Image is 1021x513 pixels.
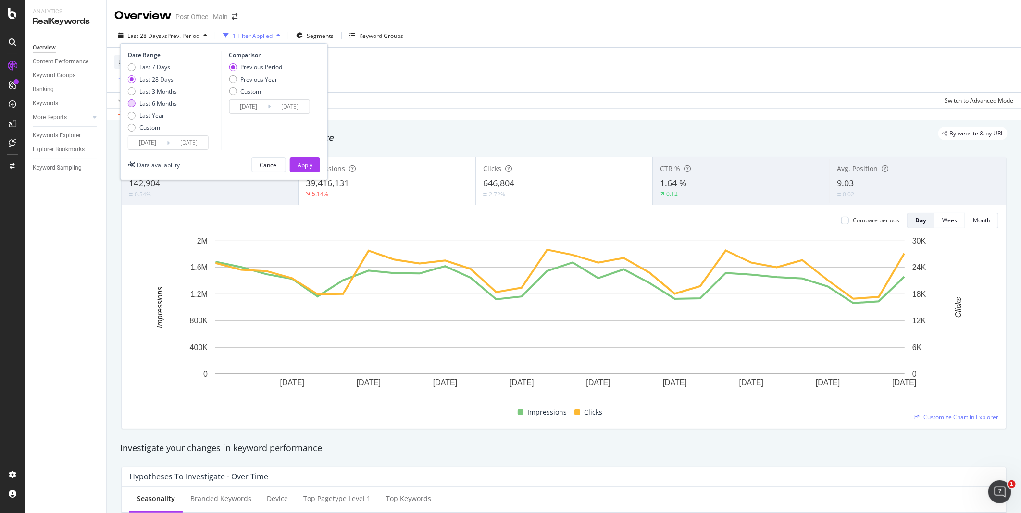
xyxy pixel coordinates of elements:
[118,58,137,66] span: Device
[128,111,177,120] div: Last Year
[660,164,680,173] span: CTR %
[303,494,371,503] div: Top pagetype Level 1
[203,370,208,378] text: 0
[33,98,100,109] a: Keywords
[33,163,100,173] a: Keyword Sampling
[127,32,162,40] span: Last 28 Days
[139,87,177,96] div: Last 3 Months
[527,406,567,418] span: Impressions
[229,87,282,96] div: Custom
[129,472,268,481] div: Hypotheses to Investigate - Over Time
[912,290,926,298] text: 18K
[33,71,75,81] div: Keyword Groups
[33,57,88,67] div: Content Performance
[483,164,501,173] span: Clicks
[190,317,208,325] text: 800K
[33,8,99,16] div: Analytics
[853,216,899,224] div: Compare periods
[190,494,251,503] div: Branded Keywords
[170,136,208,149] input: End Date
[433,379,457,387] text: [DATE]
[843,190,855,198] div: 0.02
[510,379,534,387] text: [DATE]
[912,370,917,378] text: 0
[938,127,1008,140] div: legacy label
[33,163,82,173] div: Keyword Sampling
[240,63,282,71] div: Previous Period
[965,213,998,228] button: Month
[816,379,840,387] text: [DATE]
[954,297,962,318] text: Clicks
[346,28,407,43] button: Keyword Groups
[233,32,273,40] div: 1 Filter Applied
[33,43,100,53] a: Overview
[229,100,268,113] input: Start Date
[33,85,100,95] a: Ranking
[139,99,177,108] div: Last 6 Months
[892,379,916,387] text: [DATE]
[663,379,687,387] text: [DATE]
[307,32,334,40] span: Segments
[156,287,164,328] text: Impressions
[386,494,431,503] div: Top Keywords
[923,413,998,421] span: Customize Chart in Explorer
[33,131,81,141] div: Keywords Explorer
[483,177,514,189] span: 646,804
[584,406,602,418] span: Clicks
[942,216,957,224] div: Week
[912,263,926,271] text: 24K
[190,343,208,352] text: 400K
[312,190,328,198] div: 5.14%
[137,161,180,169] div: Data availability
[33,16,99,27] div: RealKeywords
[139,123,160,132] div: Custom
[33,131,100,141] a: Keywords Explorer
[251,157,286,172] button: Cancel
[292,28,337,43] button: Segments
[129,236,991,403] svg: A chart.
[197,237,208,245] text: 2M
[837,177,854,189] span: 9.03
[586,379,610,387] text: [DATE]
[33,57,100,67] a: Content Performance
[129,177,160,189] span: 142,904
[33,43,56,53] div: Overview
[137,494,175,503] div: Seasonality
[229,75,282,84] div: Previous Year
[915,216,926,224] div: Day
[175,12,228,22] div: Post Office - Main
[666,190,678,198] div: 0.12
[128,87,177,96] div: Last 3 Months
[306,177,349,189] span: 39,416,131
[33,71,100,81] a: Keyword Groups
[114,93,142,108] button: Apply
[219,28,284,43] button: 1 Filter Applied
[489,190,505,198] div: 2.72%
[162,32,199,40] span: vs Prev. Period
[232,13,237,20] div: arrow-right-arrow-left
[660,177,686,189] span: 1.64 %
[945,97,1013,105] div: Switch to Advanced Mode
[229,63,282,71] div: Previous Period
[260,161,278,169] div: Cancel
[988,480,1011,503] iframe: Intercom live chat
[33,98,58,109] div: Keywords
[33,145,100,155] a: Explorer Bookmarks
[128,136,167,149] input: Start Date
[280,379,304,387] text: [DATE]
[1008,480,1016,488] span: 1
[139,63,170,71] div: Last 7 Days
[120,442,1008,454] div: Investigate your changes in keyword performance
[357,379,381,387] text: [DATE]
[114,73,153,85] button: Add Filter
[128,51,219,59] div: Date Range
[912,237,926,245] text: 30K
[739,379,763,387] text: [DATE]
[483,193,487,196] img: Equal
[33,112,67,122] div: More Reports
[240,75,277,84] div: Previous Year
[114,8,172,24] div: Overview
[128,99,177,108] div: Last 6 Months
[934,213,965,228] button: Week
